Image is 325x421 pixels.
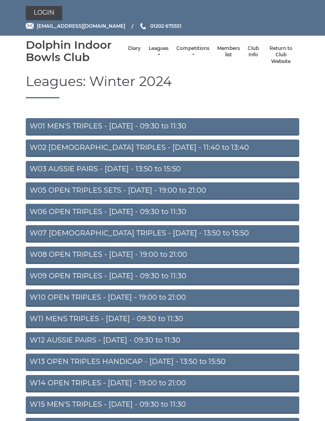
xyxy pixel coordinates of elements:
[26,39,124,63] div: Dolphin Indoor Bowls Club
[150,23,182,29] span: 01202 675551
[26,118,299,136] a: W01 MEN'S TRIPLES - [DATE] - 09:30 to 11:30
[26,23,34,29] img: Email
[26,74,299,98] h1: Leagues: Winter 2024
[26,289,299,307] a: W10 OPEN TRIPLES - [DATE] - 19:00 to 21:00
[26,268,299,285] a: W09 OPEN TRIPLES - [DATE] - 09:30 to 11:30
[26,22,125,30] a: Email [EMAIL_ADDRESS][DOMAIN_NAME]
[37,23,125,29] span: [EMAIL_ADDRESS][DOMAIN_NAME]
[26,182,299,200] a: W05 OPEN TRIPLES SETS - [DATE] - 19:00 to 21:00
[26,6,62,20] a: Login
[26,311,299,328] a: W11 MENS TRIPLES - [DATE] - 09:30 to 11:30
[26,396,299,414] a: W15 MEN'S TRIPLES - [DATE] - 09:30 to 11:30
[26,225,299,243] a: W07 [DEMOGRAPHIC_DATA] TRIPLES - [DATE] - 13:50 to 15:50
[26,332,299,350] a: W12 AUSSIE PAIRS - [DATE] - 09:30 to 11:30
[267,45,295,65] a: Return to Club Website
[26,354,299,371] a: W13 OPEN TRIPLES HANDICAP - [DATE] - 13:50 to 15:50
[26,140,299,157] a: W02 [DEMOGRAPHIC_DATA] TRIPLES - [DATE] - 11:40 to 13:40
[128,45,141,52] a: Diary
[149,45,168,58] a: Leagues
[248,45,259,58] a: Club Info
[26,204,299,221] a: W06 OPEN TRIPLES - [DATE] - 09:30 to 11:30
[26,247,299,264] a: W08 OPEN TRIPLES - [DATE] - 19:00 to 21:00
[26,161,299,178] a: W03 AUSSIE PAIRS - [DATE] - 13:50 to 15:50
[26,375,299,392] a: W14 OPEN TRIPLES - [DATE] - 19:00 to 21:00
[217,45,240,58] a: Members list
[176,45,209,58] a: Competitions
[139,22,182,30] a: Phone us 01202 675551
[140,23,146,29] img: Phone us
